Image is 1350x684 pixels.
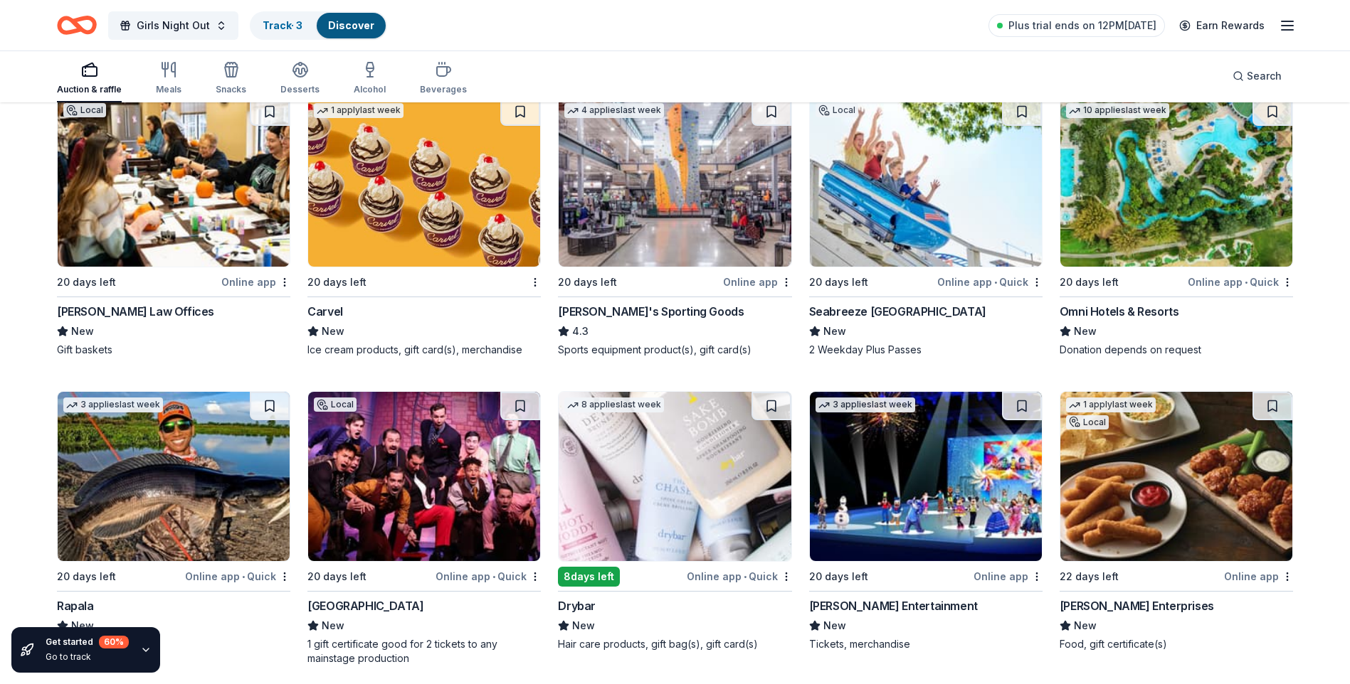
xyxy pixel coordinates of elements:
[1066,103,1169,118] div: 10 applies last week
[809,637,1043,651] div: Tickets, merchandise
[322,323,344,340] span: New
[1221,62,1293,90] button: Search
[1060,303,1179,320] div: Omni Hotels & Resorts
[687,567,792,585] div: Online app Quick
[1060,97,1293,357] a: Image for Omni Hotels & Resorts10 applieslast week20 days leftOnline app•QuickOmni Hotels & Resor...
[1224,567,1293,585] div: Online app
[994,277,997,288] span: •
[1074,617,1097,634] span: New
[137,17,210,34] span: Girls Night Out
[57,55,122,102] button: Auction & raffle
[558,567,620,587] div: 8 days left
[314,103,404,118] div: 1 apply last week
[307,97,541,357] a: Image for Carvel1 applylast week20 days leftCarvelNewIce cream products, gift card(s), merchandise
[810,392,1042,561] img: Image for Feld Entertainment
[420,84,467,95] div: Beverages
[937,273,1043,291] div: Online app Quick
[71,323,94,340] span: New
[57,97,290,357] a: Image for William Mattar Law OfficesLocal20 days leftOnline app[PERSON_NAME] Law OfficesNewGift b...
[823,323,846,340] span: New
[322,617,344,634] span: New
[57,84,122,95] div: Auction & raffle
[1245,277,1248,288] span: •
[1060,274,1119,291] div: 20 days left
[564,397,664,412] div: 8 applies last week
[307,637,541,666] div: 1 gift certificate good for 2 tickets to any mainstage production
[558,274,617,291] div: 20 days left
[308,392,540,561] img: Image for Plaza's Broadway Long Island
[988,14,1165,37] a: Plus trial ends on 12PM[DATE]
[307,391,541,666] a: Image for Plaza's Broadway Long IslandLocal20 days leftOnline app•Quick[GEOGRAPHIC_DATA]New1 gift...
[809,391,1043,651] a: Image for Feld Entertainment3 applieslast week20 days leftOnline app[PERSON_NAME] EntertainmentNe...
[816,103,858,117] div: Local
[57,343,290,357] div: Gift baskets
[823,617,846,634] span: New
[263,19,302,31] a: Track· 3
[816,397,915,412] div: 3 applies last week
[809,274,868,291] div: 20 days left
[354,55,386,102] button: Alcohol
[250,11,387,40] button: Track· 3Discover
[809,568,868,585] div: 20 days left
[809,97,1043,357] a: Image for Seabreeze Amusement ParkLocal20 days leftOnline app•QuickSeabreeze [GEOGRAPHIC_DATA]New...
[1066,397,1156,412] div: 1 apply last week
[216,84,246,95] div: Snacks
[280,55,320,102] button: Desserts
[572,323,589,340] span: 4.3
[436,567,541,585] div: Online app Quick
[1060,637,1293,651] div: Food, gift certificate(s)
[809,303,986,320] div: Seabreeze [GEOGRAPHIC_DATA]
[558,343,791,357] div: Sports equipment product(s), gift card(s)
[558,97,791,357] a: Image for Dick's Sporting Goods4 applieslast week20 days leftOnline app[PERSON_NAME]'s Sporting G...
[280,84,320,95] div: Desserts
[974,567,1043,585] div: Online app
[559,97,791,267] img: Image for Dick's Sporting Goods
[57,391,290,651] a: Image for Rapala3 applieslast week20 days leftOnline app•QuickRapalaNewFishing/angling gears
[307,597,423,614] div: [GEOGRAPHIC_DATA]
[1171,13,1273,38] a: Earn Rewards
[1060,392,1292,561] img: Image for Doherty Enterprises
[185,567,290,585] div: Online app Quick
[420,55,467,102] button: Beverages
[307,274,366,291] div: 20 days left
[572,617,595,634] span: New
[58,392,290,561] img: Image for Rapala
[809,343,1043,357] div: 2 Weekday Plus Passes
[221,273,290,291] div: Online app
[58,97,290,267] img: Image for William Mattar Law Offices
[558,391,791,651] a: Image for Drybar8 applieslast week8days leftOnline app•QuickDrybarNewHair care products, gift bag...
[1066,415,1109,429] div: Local
[216,55,246,102] button: Snacks
[744,571,747,582] span: •
[57,9,97,42] a: Home
[1247,68,1282,85] span: Search
[156,55,181,102] button: Meals
[558,597,596,614] div: Drybar
[809,597,978,614] div: [PERSON_NAME] Entertainment
[810,97,1042,267] img: Image for Seabreeze Amusement Park
[99,636,129,648] div: 60 %
[1008,17,1156,34] span: Plus trial ends on 12PM[DATE]
[1060,97,1292,267] img: Image for Omni Hotels & Resorts
[1188,273,1293,291] div: Online app Quick
[307,303,343,320] div: Carvel
[57,597,94,614] div: Rapala
[328,19,374,31] a: Discover
[558,303,744,320] div: [PERSON_NAME]'s Sporting Goods
[564,103,664,118] div: 4 applies last week
[492,571,495,582] span: •
[1060,343,1293,357] div: Donation depends on request
[46,651,129,663] div: Go to track
[314,397,357,412] div: Local
[1060,391,1293,651] a: Image for Doherty Enterprises1 applylast weekLocal22 days leftOnline app[PERSON_NAME] Enterprises...
[307,568,366,585] div: 20 days left
[63,103,106,117] div: Local
[108,11,238,40] button: Girls Night Out
[723,273,792,291] div: Online app
[307,343,541,357] div: Ice cream products, gift card(s), merchandise
[1060,597,1214,614] div: [PERSON_NAME] Enterprises
[354,84,386,95] div: Alcohol
[308,97,540,267] img: Image for Carvel
[1060,568,1119,585] div: 22 days left
[1074,323,1097,340] span: New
